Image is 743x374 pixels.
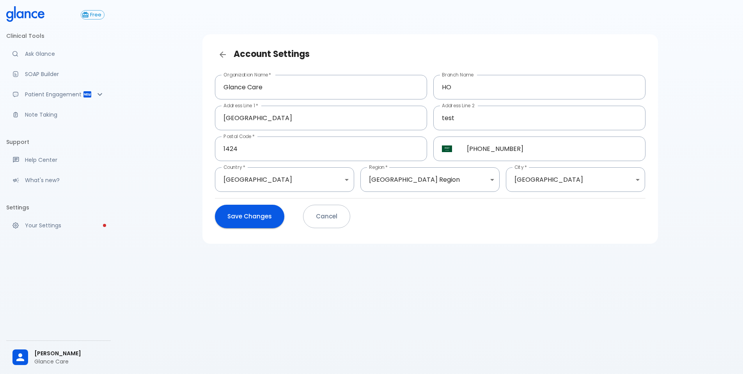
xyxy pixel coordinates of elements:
a: Please complete account setup [6,217,111,234]
li: Support [6,133,111,151]
label: Branch Name [442,71,473,78]
p: Patient Engagement [25,90,83,98]
label: Country [223,164,245,170]
a: Advanced note-taking [6,106,111,123]
a: Get help from our support team [6,151,111,168]
div: Patient Reports & Referrals [6,86,111,103]
button: Select country [439,141,455,157]
li: Settings [6,198,111,217]
p: Note Taking [25,111,105,119]
span: Free [87,12,104,18]
label: City [514,164,527,170]
label: Organization Name [223,71,271,78]
label: Region [369,164,388,170]
a: Moramiz: Find ICD10AM codes instantly [6,45,111,62]
div: [GEOGRAPHIC_DATA] [506,167,645,192]
p: SOAP Builder [25,70,105,78]
label: Address Line 1 [223,102,258,109]
button: Free [81,10,105,19]
p: Help Center [25,156,105,164]
div: [GEOGRAPHIC_DATA] Region [360,167,500,192]
a: Click to view or change your subscription [81,10,111,19]
div: [GEOGRAPHIC_DATA] [215,167,354,192]
label: Address Line 2 [442,102,474,109]
a: Back [215,47,231,62]
div: [PERSON_NAME]Glance Care [6,344,111,371]
button: Save Changes [215,205,284,228]
h3: Account Settings [215,47,645,62]
label: Postal Code [223,133,255,140]
span: [PERSON_NAME] [34,349,105,358]
p: Glance Care [34,358,105,365]
img: Saudi Arabia [442,145,452,152]
button: Cancel [303,205,350,228]
div: Recent updates and feature releases [6,172,111,189]
li: Clinical Tools [6,27,111,45]
a: Docugen: Compose a clinical documentation in seconds [6,66,111,83]
p: Your Settings [25,222,105,229]
p: What's new? [25,176,105,184]
p: Ask Glance [25,50,105,58]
